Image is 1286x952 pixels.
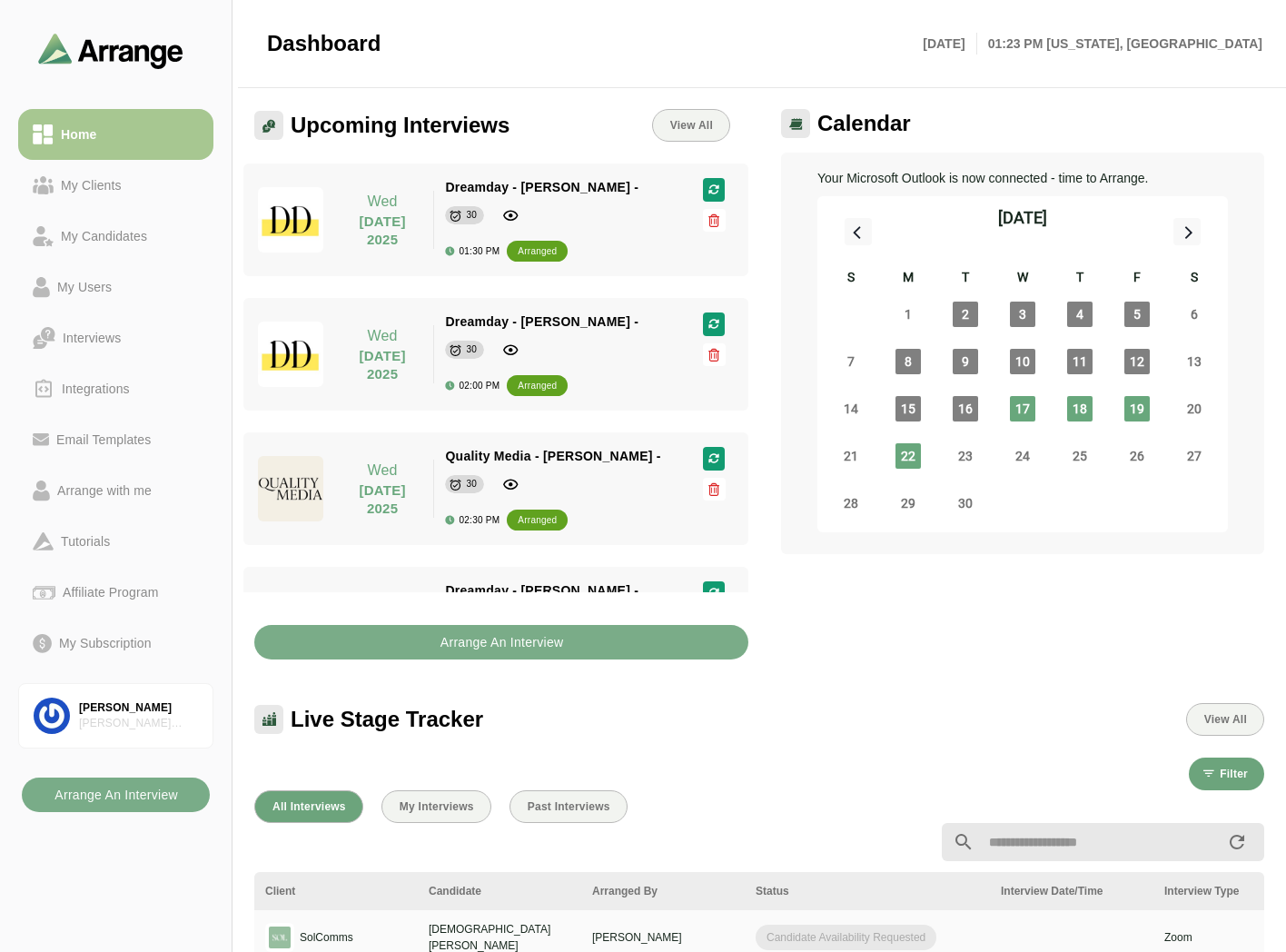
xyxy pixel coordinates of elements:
[1189,758,1264,790] button: Filter
[342,213,423,249] p: [DATE] 2025
[1067,349,1093,374] span: Thursday, September 11, 2025
[953,396,978,421] span: Tuesday, September 16, 2025
[838,396,864,421] span: Sunday, September 14, 2025
[895,443,921,469] span: Monday, September 22, 2025
[54,778,178,812] b: Arrange An Interview
[445,449,660,463] span: Quality Media - [PERSON_NAME] -
[22,778,210,812] button: Arrange An Interview
[18,516,213,567] a: Tutorials
[1001,883,1143,899] div: Interview Date/Time
[838,443,864,469] span: Sunday, September 21, 2025
[18,465,213,516] a: Arrange with me
[429,883,570,899] div: Candidate
[342,481,423,518] p: [DATE] 2025
[18,363,213,414] a: Integrations
[300,929,353,946] p: SolComms
[258,187,323,253] img: dreamdayla_logo.jpg
[1226,831,1248,853] i: appended action
[823,267,880,291] div: S
[592,883,734,899] div: Arranged By
[1010,443,1035,469] span: Wednesday, September 24, 2025
[1182,443,1207,469] span: Saturday, September 27, 2025
[895,349,921,374] span: Monday, September 8, 2025
[342,347,423,383] p: [DATE] 2025
[895,491,921,516] span: Monday, September 29, 2025
[38,33,183,68] img: arrangeai-name-small-logo.4d2b8aee.svg
[817,110,911,137] span: Calendar
[54,225,154,247] div: My Candidates
[518,511,557,530] div: arranged
[265,883,407,899] div: Client
[54,378,137,400] div: Integrations
[509,790,628,823] button: Past Interviews
[254,790,363,823] button: All Interviews
[445,381,500,391] div: 02:00 PM
[342,325,423,347] p: Wed
[756,925,936,950] span: Candidate Availability Requested
[669,119,713,132] span: View All
[895,302,921,327] span: Monday, September 1, 2025
[1186,703,1264,736] button: View All
[18,262,213,312] a: My Users
[466,341,477,359] div: 30
[1203,713,1247,726] span: View All
[272,800,346,813] span: All Interviews
[18,683,213,749] a: [PERSON_NAME][PERSON_NAME] Associates
[50,480,159,501] div: Arrange with me
[18,414,213,465] a: Email Templates
[998,205,1047,231] div: [DATE]
[977,33,1262,55] p: 01:23 PM [US_STATE], [GEOGRAPHIC_DATA]
[1067,302,1093,327] span: Thursday, September 4, 2025
[652,109,730,142] a: View All
[895,396,921,421] span: Monday, September 15, 2025
[838,349,864,374] span: Sunday, September 7, 2025
[953,443,978,469] span: Tuesday, September 23, 2025
[440,625,564,659] b: Arrange An Interview
[18,312,213,363] a: Interviews
[445,314,638,329] span: Dreamday - [PERSON_NAME] -
[342,460,423,481] p: Wed
[1124,302,1150,327] span: Friday, September 5, 2025
[18,160,213,211] a: My Clients
[937,267,994,291] div: T
[55,581,165,603] div: Affiliate Program
[466,206,477,224] div: 30
[291,706,483,733] span: Live Stage Tracker
[52,632,159,654] div: My Subscription
[1182,302,1207,327] span: Saturday, September 6, 2025
[258,456,323,521] img: quality_media_logo.jpg
[54,531,117,552] div: Tutorials
[342,191,423,213] p: Wed
[1051,267,1108,291] div: T
[49,429,158,451] div: Email Templates
[923,33,976,55] p: [DATE]
[445,246,500,256] div: 01:30 PM
[18,618,213,669] a: My Subscription
[518,243,557,261] div: arranged
[1010,349,1035,374] span: Wednesday, September 10, 2025
[445,583,638,616] span: Dreamday - [PERSON_NAME] - Second Round
[54,124,104,145] div: Home
[1108,267,1165,291] div: F
[592,929,734,946] p: [PERSON_NAME]
[1182,349,1207,374] span: Saturday, September 13, 2025
[254,625,748,659] button: Arrange An Interview
[18,567,213,618] a: Affiliate Program
[953,349,978,374] span: Tuesday, September 9, 2025
[1219,768,1248,780] span: Filter
[1124,349,1150,374] span: Friday, September 12, 2025
[265,923,294,952] img: logo
[1124,396,1150,421] span: Friday, September 19, 2025
[54,174,129,196] div: My Clients
[1010,302,1035,327] span: Wednesday, September 3, 2025
[381,790,491,823] button: My Interviews
[18,211,213,262] a: My Candidates
[518,377,557,395] div: arranged
[1124,443,1150,469] span: Friday, September 26, 2025
[267,30,381,57] span: Dashboard
[18,109,213,160] a: Home
[445,180,638,194] span: Dreamday - [PERSON_NAME] -
[953,302,978,327] span: Tuesday, September 2, 2025
[50,276,119,298] div: My Users
[817,167,1228,189] p: Your Microsoft Outlook is now connected - time to Arrange.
